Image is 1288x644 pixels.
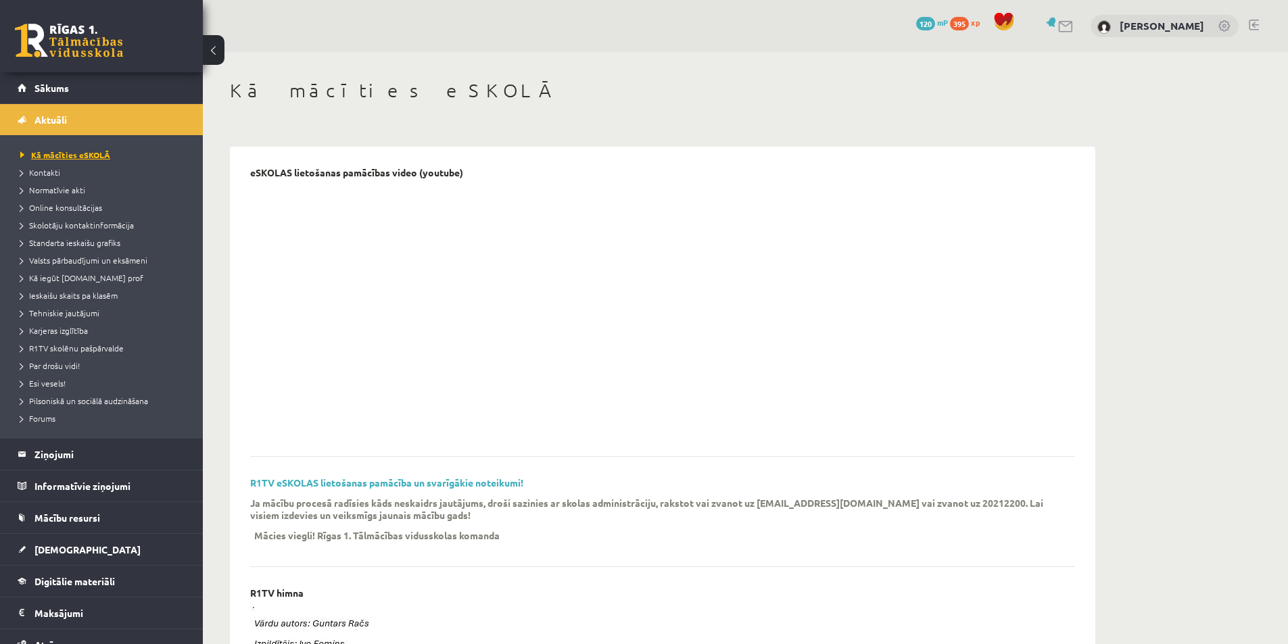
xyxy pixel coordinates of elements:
a: Informatīvie ziņojumi [18,470,186,501]
span: Skolotāju kontaktinformācija [20,220,134,230]
img: Alise Dilevka [1097,20,1111,34]
span: R1TV skolēnu pašpārvalde [20,343,124,353]
a: [DEMOGRAPHIC_DATA] [18,534,186,565]
span: 395 [950,17,969,30]
span: Pilsoniskā un sociālā audzināšana [20,395,148,406]
a: Par drošu vidi! [20,360,189,372]
span: Ieskaišu skaits pa klasēm [20,290,118,301]
span: Aktuāli [34,114,67,126]
span: Standarta ieskaišu grafiks [20,237,120,248]
span: mP [937,17,948,28]
legend: Maksājumi [34,597,186,628]
a: Ieskaišu skaits pa klasēm [20,289,189,301]
span: 120 [916,17,935,30]
a: Forums [20,412,189,424]
span: Digitālie materiāli [34,575,115,587]
a: Skolotāju kontaktinformācija [20,219,189,231]
span: Online konsultācijas [20,202,102,213]
h1: Kā mācīties eSKOLĀ [230,79,1095,102]
a: Normatīvie akti [20,184,189,196]
a: Mācību resursi [18,502,186,533]
a: Pilsoniskā un sociālā audzināšana [20,395,189,407]
a: Online konsultācijas [20,201,189,214]
p: Rīgas 1. Tālmācības vidusskolas komanda [317,529,500,541]
p: R1TV himna [250,587,304,599]
legend: Informatīvie ziņojumi [34,470,186,501]
a: Kā mācīties eSKOLĀ [20,149,189,161]
a: Aktuāli [18,104,186,135]
p: eSKOLAS lietošanas pamācības video (youtube) [250,167,463,178]
a: Maksājumi [18,597,186,628]
span: Par drošu vidi! [20,360,80,371]
a: 120 mP [916,17,948,28]
span: Kā iegūt [DOMAIN_NAME] prof [20,272,143,283]
a: Esi vesels! [20,377,189,389]
span: Karjeras izglītība [20,325,88,336]
span: Kontakti [20,167,60,178]
a: Digitālie materiāli [18,566,186,597]
span: xp [971,17,980,28]
p: Ja mācību procesā radīsies kāds neskaidrs jautājums, droši sazinies ar skolas administrāciju, rak... [250,497,1055,521]
a: Tehniskie jautājumi [20,307,189,319]
a: R1TV eSKOLAS lietošanas pamācība un svarīgākie noteikumi! [250,476,523,489]
a: Ziņojumi [18,439,186,470]
span: Tehniskie jautājumi [20,307,99,318]
a: Sākums [18,72,186,103]
span: Sākums [34,82,69,94]
a: Kontakti [20,166,189,178]
a: Kā iegūt [DOMAIN_NAME] prof [20,272,189,284]
a: [PERSON_NAME] [1120,19,1204,32]
a: Valsts pārbaudījumi un eksāmeni [20,254,189,266]
a: 395 xp [950,17,986,28]
span: [DEMOGRAPHIC_DATA] [34,543,141,555]
span: Esi vesels! [20,378,66,389]
span: Normatīvie akti [20,184,85,195]
span: Mācību resursi [34,512,100,524]
span: Forums [20,413,55,424]
span: Kā mācīties eSKOLĀ [20,149,110,160]
a: Standarta ieskaišu grafiks [20,237,189,249]
span: Valsts pārbaudījumi un eksāmeni [20,255,147,266]
a: Karjeras izglītība [20,324,189,337]
a: Rīgas 1. Tālmācības vidusskola [15,24,123,57]
legend: Ziņojumi [34,439,186,470]
a: R1TV skolēnu pašpārvalde [20,342,189,354]
p: Mācies viegli! [254,529,315,541]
